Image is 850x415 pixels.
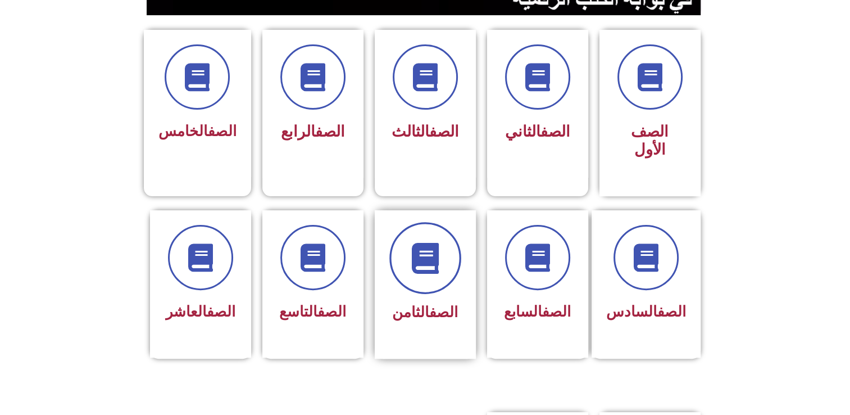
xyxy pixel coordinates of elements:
[281,123,345,141] span: الرابع
[429,304,458,321] a: الصف
[657,303,686,320] a: الصف
[166,303,235,320] span: العاشر
[505,123,570,141] span: الثاني
[208,123,237,139] a: الصف
[429,123,459,141] a: الصف
[631,123,669,159] span: الصف الأول
[540,123,570,141] a: الصف
[392,304,458,321] span: الثامن
[542,303,571,320] a: الصف
[158,123,237,139] span: الخامس
[504,303,571,320] span: السابع
[279,303,346,320] span: التاسع
[606,303,686,320] span: السادس
[315,123,345,141] a: الصف
[207,303,235,320] a: الصف
[317,303,346,320] a: الصف
[392,123,459,141] span: الثالث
